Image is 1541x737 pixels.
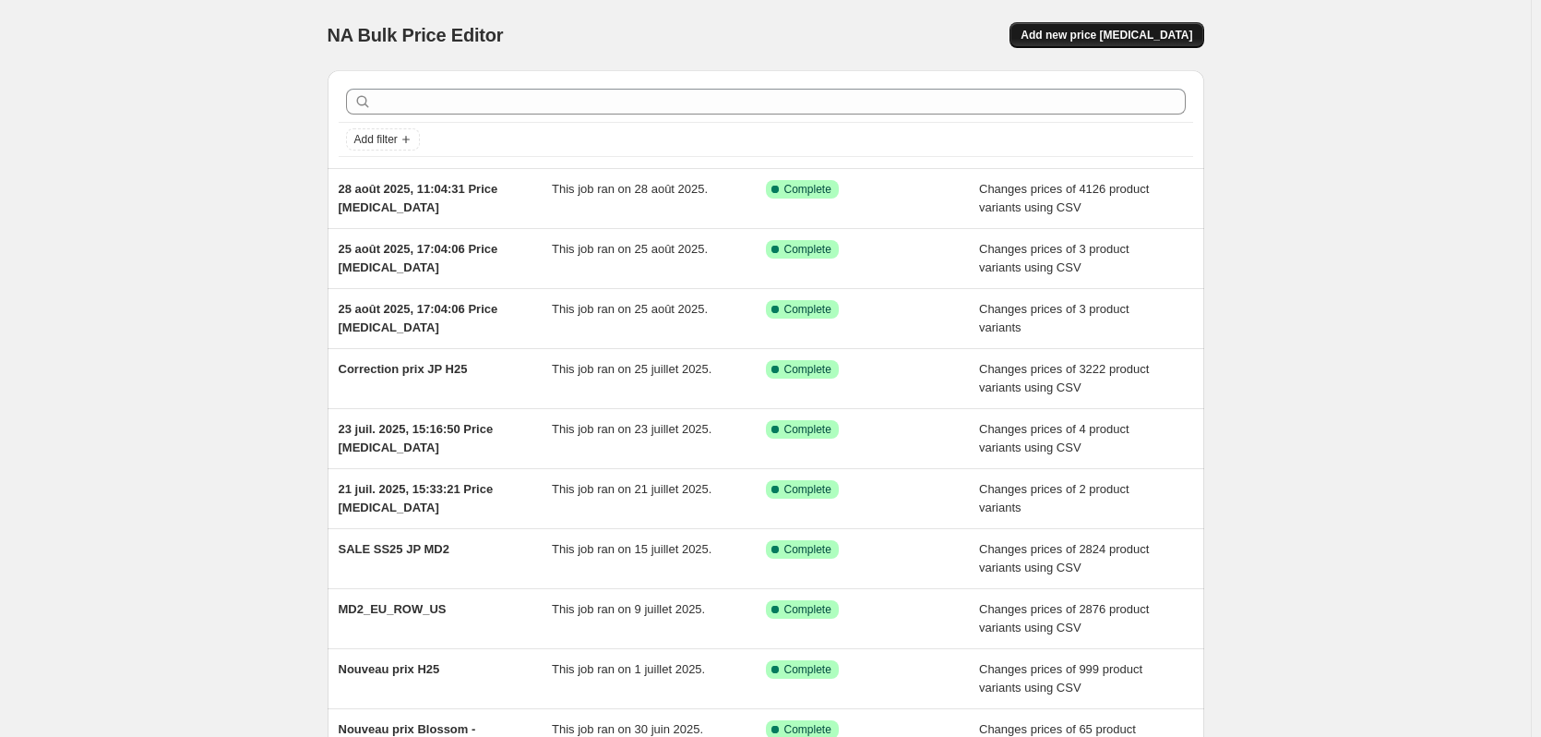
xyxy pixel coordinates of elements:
[552,362,711,376] span: This job ran on 25 juillet 2025.
[346,128,420,151] button: Add filter
[339,242,498,274] span: 25 août 2025, 17:04:06 Price [MEDICAL_DATA]
[979,302,1129,334] span: Changes prices of 3 product variants
[339,602,447,616] span: MD2_EU_ROW_US
[552,662,705,676] span: This job ran on 1 juillet 2025.
[784,182,831,197] span: Complete
[552,542,711,556] span: This job ran on 15 juillet 2025.
[979,422,1129,454] span: Changes prices of 4 product variants using CSV
[784,242,831,257] span: Complete
[552,482,711,496] span: This job ran on 21 juillet 2025.
[979,242,1129,274] span: Changes prices of 3 product variants using CSV
[339,362,468,376] span: Correction prix JP H25
[328,25,504,45] span: NA Bulk Price Editor
[552,722,703,736] span: This job ran on 30 juin 2025.
[784,422,831,437] span: Complete
[784,302,831,317] span: Complete
[339,482,494,514] span: 21 juil. 2025, 15:33:21 Price [MEDICAL_DATA]
[784,542,831,557] span: Complete
[552,182,708,196] span: This job ran on 28 août 2025.
[339,302,498,334] span: 25 août 2025, 17:04:06 Price [MEDICAL_DATA]
[552,422,711,436] span: This job ran on 23 juillet 2025.
[979,662,1142,695] span: Changes prices of 999 product variants using CSV
[784,602,831,617] span: Complete
[979,482,1129,514] span: Changes prices of 2 product variants
[784,482,831,497] span: Complete
[339,662,440,676] span: Nouveau prix H25
[552,242,708,256] span: This job ran on 25 août 2025.
[784,362,831,377] span: Complete
[354,132,398,147] span: Add filter
[979,362,1149,394] span: Changes prices of 3222 product variants using CSV
[784,722,831,737] span: Complete
[979,602,1149,634] span: Changes prices of 2876 product variants using CSV
[1009,22,1203,48] button: Add new price [MEDICAL_DATA]
[1021,28,1192,42] span: Add new price [MEDICAL_DATA]
[339,182,498,214] span: 28 août 2025, 11:04:31 Price [MEDICAL_DATA]
[339,422,494,454] span: 23 juil. 2025, 15:16:50 Price [MEDICAL_DATA]
[552,302,708,316] span: This job ran on 25 août 2025.
[979,182,1149,214] span: Changes prices of 4126 product variants using CSV
[339,542,449,556] span: SALE SS25 JP MD2
[552,602,705,616] span: This job ran on 9 juillet 2025.
[784,662,831,677] span: Complete
[979,542,1149,574] span: Changes prices of 2824 product variants using CSV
